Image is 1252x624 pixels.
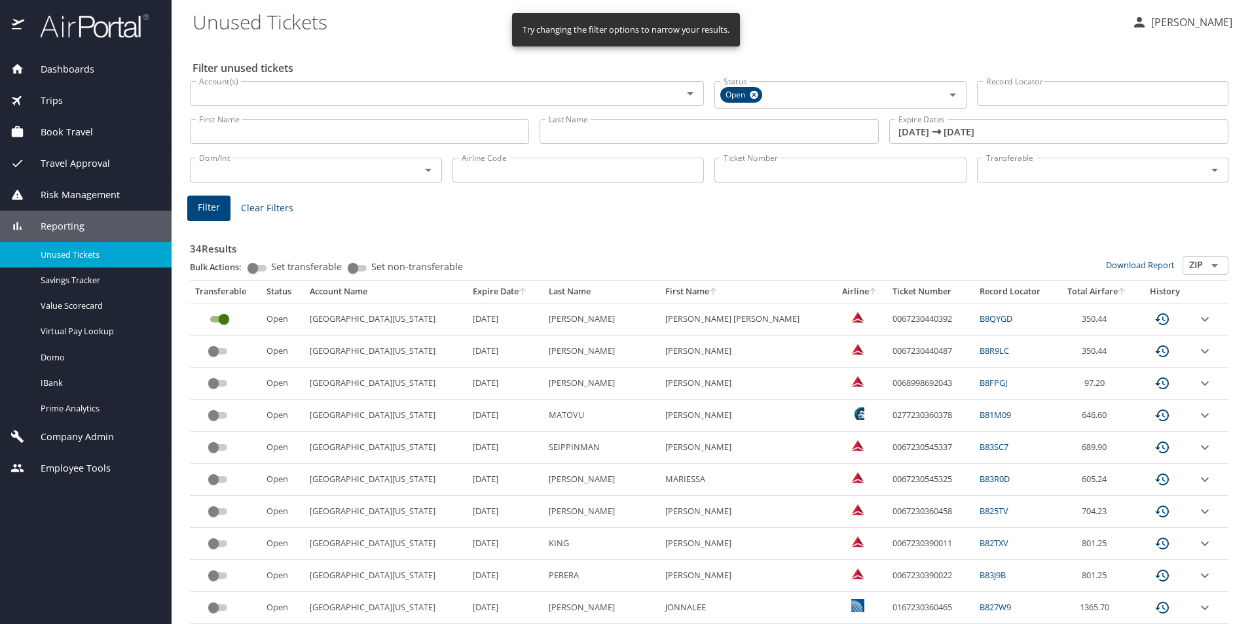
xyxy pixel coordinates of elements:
[980,345,1009,356] a: B8R9LC
[468,368,543,400] td: [DATE]
[468,281,543,303] th: Expire Date
[41,325,156,338] span: Virtual Pay Lookup
[1197,343,1213,359] button: expand row
[24,461,111,476] span: Employee Tools
[887,368,974,400] td: 0068998692043
[1197,375,1213,391] button: expand row
[660,368,834,400] td: [PERSON_NAME]
[468,528,543,560] td: [DATE]
[261,368,304,400] td: Open
[543,496,660,528] td: [PERSON_NAME]
[543,432,660,464] td: SEIPPINMAN
[304,464,468,496] td: [GEOGRAPHIC_DATA][US_STATE]
[468,496,543,528] td: [DATE]
[261,464,304,496] td: Open
[709,288,718,296] button: sort
[419,161,437,179] button: Open
[523,17,729,43] div: Try changing the filter options to narrow your results.
[851,343,864,356] img: Delta Airlines
[720,87,762,103] div: Open
[1057,432,1138,464] td: 689.90
[980,537,1008,549] a: B82TXV
[980,313,1012,324] a: B8QYGD
[1197,407,1213,423] button: expand row
[24,62,94,77] span: Dashboards
[261,560,304,592] td: Open
[12,13,26,39] img: icon-airportal.png
[41,249,156,261] span: Unused Tickets
[41,377,156,389] span: IBank
[468,592,543,624] td: [DATE]
[660,303,834,335] td: [PERSON_NAME] [PERSON_NAME]
[304,528,468,560] td: [GEOGRAPHIC_DATA][US_STATE]
[980,409,1011,421] a: B81M09
[543,464,660,496] td: [PERSON_NAME]
[980,505,1008,517] a: B825TV
[869,288,878,296] button: sort
[41,300,156,312] span: Value Scorecard
[851,599,864,612] img: United Airlines
[887,496,974,528] td: 0067230360458
[1057,303,1138,335] td: 350.44
[26,13,149,39] img: airportal-logo.png
[543,592,660,624] td: [PERSON_NAME]
[468,432,543,464] td: [DATE]
[543,400,660,432] td: MATOVU
[720,88,753,102] span: Open
[468,400,543,432] td: [DATE]
[261,528,304,560] td: Open
[660,281,834,303] th: First Name
[304,336,468,368] td: [GEOGRAPHIC_DATA][US_STATE]
[41,274,156,286] span: Savings Tracker
[1206,161,1224,179] button: Open
[24,219,84,234] span: Reporting
[1057,496,1138,528] td: 704.23
[1118,288,1127,296] button: sort
[1057,464,1138,496] td: 605.24
[236,196,299,220] button: Clear Filters
[241,200,293,217] span: Clear Filters
[195,286,256,298] div: Transferable
[887,336,974,368] td: 0067230440487
[851,503,864,516] img: Delta Airlines
[1197,472,1213,487] button: expand row
[1197,600,1213,615] button: expand row
[851,407,864,420] img: Alaska Airlines
[851,567,864,580] img: Delta Airlines
[371,262,463,271] span: Set non-transferable
[1057,592,1138,624] td: 1365.70
[271,262,342,271] span: Set transferable
[24,125,93,139] span: Book Travel
[851,535,864,548] img: Delta Airlines
[261,496,304,528] td: Open
[1197,536,1213,551] button: expand row
[1057,368,1138,400] td: 97.20
[1137,281,1192,303] th: History
[887,432,974,464] td: 0067230545337
[304,400,468,432] td: [GEOGRAPHIC_DATA][US_STATE]
[660,464,834,496] td: MARIESSA
[261,592,304,624] td: Open
[24,156,110,171] span: Travel Approval
[980,569,1006,581] a: B83J9B
[543,281,660,303] th: Last Name
[304,281,468,303] th: Account Name
[887,400,974,432] td: 0277230360378
[660,592,834,624] td: JONNALEE
[468,336,543,368] td: [DATE]
[834,281,887,303] th: Airline
[851,439,864,452] img: Delta Airlines
[660,336,834,368] td: [PERSON_NAME]
[681,84,699,103] button: Open
[944,86,962,104] button: Open
[543,368,660,400] td: [PERSON_NAME]
[261,432,304,464] td: Open
[660,560,834,592] td: [PERSON_NAME]
[1057,281,1138,303] th: Total Airfare
[974,281,1057,303] th: Record Locator
[980,441,1008,453] a: B83SC7
[24,94,63,108] span: Trips
[851,311,864,324] img: Delta Airlines
[1057,336,1138,368] td: 350.44
[187,196,230,221] button: Filter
